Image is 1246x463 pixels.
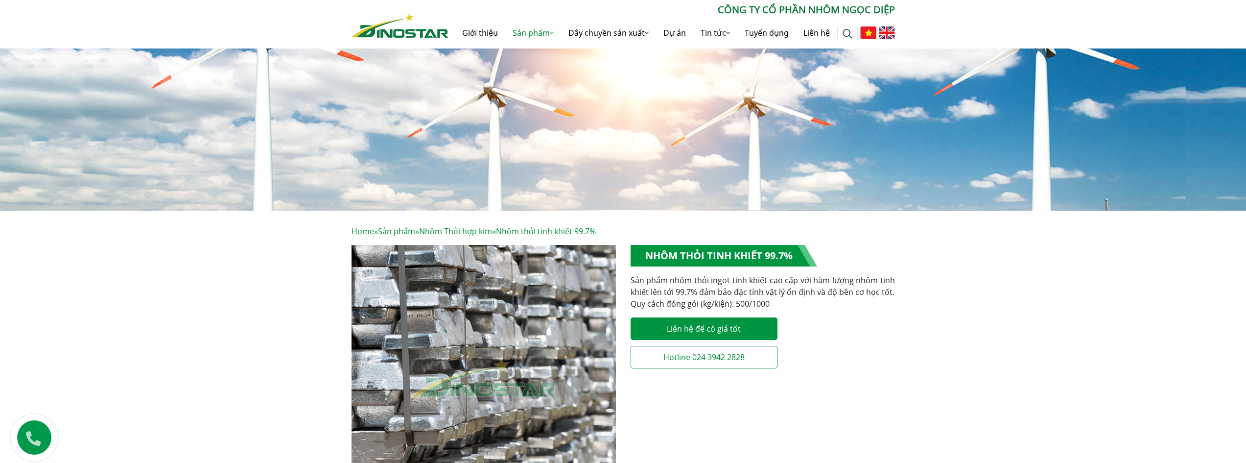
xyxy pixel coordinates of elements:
[796,17,837,49] a: Liên hệ
[860,26,876,39] img: Tiếng Việt
[879,26,895,39] img: English
[843,29,852,39] img: search
[631,346,777,368] a: Hotline 024 3942 2828
[656,17,693,49] a: Dự án
[352,13,448,38] img: Nhôm Dinostar
[455,17,505,49] a: Giới thiệu
[631,274,895,310] p: Sản phẩm nhôm thỏi ingot tinh khiết cao cấp với hàm lượng nhôm tinh khiết lên tới 99.7% đảm bảo đ...
[737,17,796,49] a: Tuyển dụng
[419,226,492,237] a: Nhôm Thỏi hợp kim
[496,226,596,237] span: Nhôm thỏi tinh khiết 99.7%
[352,226,596,237] span: » » »
[693,17,737,49] a: Tin tức
[631,317,777,340] a: Liên hệ để có giá tốt
[561,17,656,49] a: Dây chuyền sản xuất
[352,226,374,237] a: Home
[505,17,561,49] a: Sản phẩm
[378,226,415,237] a: Sản phẩm
[448,2,895,17] p: CÔNG TY CỔ PHẦN NHÔM NGỌC DIỆP
[631,245,817,267] h1: Nhôm thỏi tinh khiết 99.7%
